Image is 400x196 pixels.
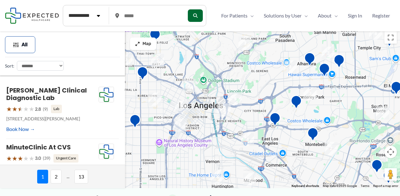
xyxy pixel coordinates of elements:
[142,41,151,47] span: Map
[307,127,318,143] div: Montebello Advanced Imaging
[383,170,394,186] div: Mantro Mobile Imaging Llc
[23,153,29,164] span: ★
[6,103,12,115] span: ★
[323,184,357,188] span: Map data ©2025 Google
[119,53,132,66] div: 2
[130,38,156,50] button: Map
[173,118,187,132] div: 6
[5,8,59,23] img: Expected Healthcare Logo - side, dark font, small
[361,184,369,188] a: Terms (opens in new tab)
[64,170,72,183] span: ...
[324,142,337,155] div: 2
[384,168,397,181] button: Drag Pegman onto the map to open Street View
[303,87,317,100] div: 3
[175,100,188,113] div: 2
[13,42,19,48] img: Filter
[292,184,319,188] button: Keyboard shortcuts
[313,11,343,20] a: AboutMenu Toggle
[74,170,88,183] span: 13
[6,153,12,164] span: ★
[12,153,17,164] span: ★
[51,170,62,183] span: 2
[373,184,398,188] a: Report a map error
[53,154,78,162] span: Urgent Care
[99,144,114,159] img: Expected Healthcare Logo
[367,11,395,20] a: Register
[43,105,48,113] span: (9)
[135,41,140,46] img: Maximize
[217,103,231,117] div: 3
[291,95,302,111] div: Monterey Park Hospital AHMC
[35,105,41,113] span: 2.8
[23,103,29,115] span: ★
[149,28,161,44] div: Hd Diagnostic Imaging
[29,103,34,115] span: ★
[22,43,27,47] span: All
[35,154,41,162] span: 3.0
[216,11,259,20] a: For PatientsMenu Toggle
[319,63,330,79] div: Synergy Imaging Center
[151,54,164,67] div: 5
[6,124,35,134] a: Book Now
[264,11,302,20] span: Solutions by User
[51,105,62,113] span: Lab
[259,11,313,20] a: Solutions by UserMenu Toggle
[384,146,397,158] button: Map camera controls
[17,153,23,164] span: ★
[348,11,362,20] span: Sign In
[322,47,335,60] div: 3
[5,62,14,70] label: Sort:
[12,103,17,115] span: ★
[182,79,196,92] div: 2
[6,164,98,172] p: [STREET_ADDRESS][PERSON_NAME]
[247,11,254,20] span: Menu Toggle
[371,159,382,175] div: Montes Medical Group, Inc.
[318,11,332,20] span: About
[6,143,71,152] a: MinuteClinic at CVS
[343,11,367,20] a: Sign In
[332,11,338,20] span: Menu Toggle
[6,86,87,102] a: [PERSON_NAME] Clinical Diagnostic Lab
[243,173,256,186] div: 2
[129,114,141,130] div: Western Convalescent Hospital
[148,93,161,106] div: 6
[333,54,345,70] div: Diagnostic Medical Group
[211,170,224,183] div: 6
[241,133,254,146] div: 4
[6,115,98,123] p: [STREET_ADDRESS][PERSON_NAME]
[29,153,34,164] span: ★
[137,66,148,82] div: Western Diagnostic Radiology by RADDICO &#8211; Central LA
[384,33,395,49] div: Baldwin Gardens Nursing Center
[372,11,390,20] span: Register
[229,92,242,105] div: 5
[37,170,48,183] span: 1
[43,154,50,162] span: (39)
[221,11,247,20] span: For Patients
[238,37,252,50] div: 3
[283,60,297,73] div: 3
[17,103,23,115] span: ★
[304,52,315,68] div: Pacific Medical Imaging
[369,27,382,40] div: 8
[99,87,114,103] img: Expected Healthcare Logo
[5,36,35,53] button: All
[376,106,389,119] div: 2
[384,31,397,44] button: Toggle fullscreen view
[269,112,281,128] div: Edward R. Roybal Comprehensive Health Center
[302,11,308,20] span: Menu Toggle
